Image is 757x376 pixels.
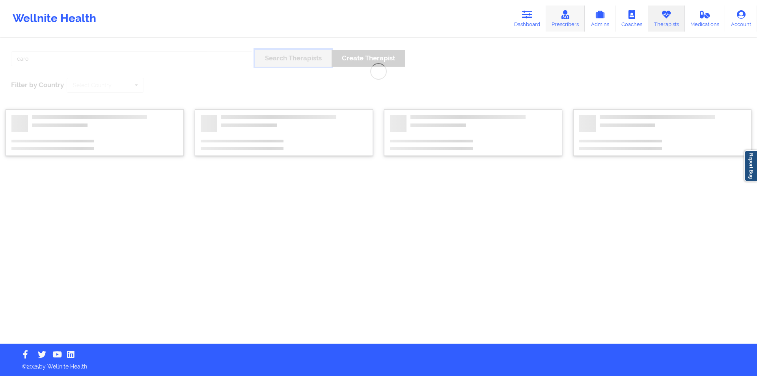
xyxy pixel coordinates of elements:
[508,6,546,32] a: Dashboard
[685,6,725,32] a: Medications
[585,6,615,32] a: Admins
[725,6,757,32] a: Account
[744,150,757,181] a: Report Bug
[546,6,585,32] a: Prescribers
[17,357,740,370] p: © 2025 by Wellnite Health
[615,6,648,32] a: Coaches
[648,6,685,32] a: Therapists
